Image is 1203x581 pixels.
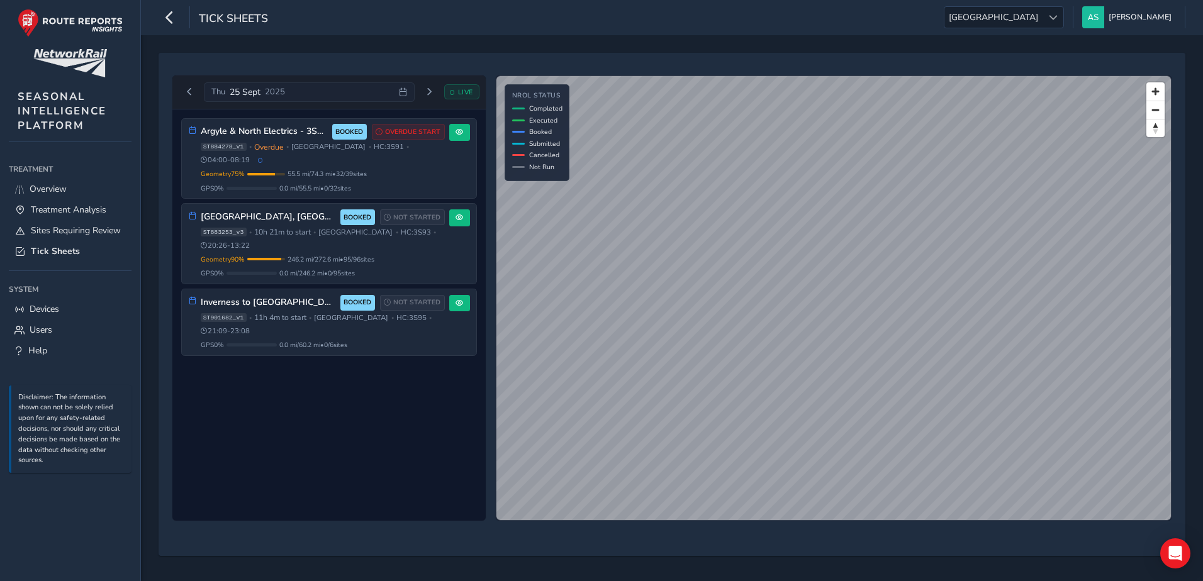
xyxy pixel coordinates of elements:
[201,184,224,193] span: GPS 0 %
[9,280,131,299] div: System
[944,7,1043,28] span: [GEOGRAPHIC_DATA]
[335,127,363,137] span: BOOKED
[406,143,409,150] span: •
[396,229,398,236] span: •
[179,84,200,100] button: Previous day
[279,340,347,350] span: 0.0 mi / 60.2 mi • 0 / 6 sites
[529,127,552,136] span: Booked
[18,392,125,467] p: Disclaimer: The information shown can not be solely relied upon for any safety-related decisions,...
[18,89,106,133] span: SEASONAL INTELLIGENCE PLATFORM
[385,127,440,137] span: OVERDUE START
[401,228,431,237] span: HC: 3S93
[1082,6,1176,28] button: [PERSON_NAME]
[529,162,554,172] span: Not Run
[429,314,432,321] span: •
[201,212,336,223] h3: [GEOGRAPHIC_DATA], [GEOGRAPHIC_DATA], [GEOGRAPHIC_DATA] 3S93
[512,92,562,100] h4: NROL Status
[1160,538,1190,568] div: Open Intercom Messenger
[529,150,559,160] span: Cancelled
[288,255,374,264] span: 246.2 mi / 272.6 mi • 95 / 96 sites
[9,220,131,241] a: Sites Requiring Review
[201,126,328,137] h3: Argyle & North Electrics - 3S91 AM
[9,199,131,220] a: Treatment Analysis
[393,213,440,223] span: NOT STARTED
[1146,119,1165,137] button: Reset bearing to north
[31,204,106,216] span: Treatment Analysis
[201,326,250,336] span: 21:09 - 23:08
[9,179,131,199] a: Overview
[201,228,247,236] span: ST883253_v3
[496,76,1171,520] canvas: Map
[369,143,371,150] span: •
[9,241,131,262] a: Tick Sheets
[529,139,560,148] span: Submitted
[288,169,367,179] span: 55.5 mi / 74.3 mi • 32 / 39 sites
[318,228,393,237] span: [GEOGRAPHIC_DATA]
[1146,101,1165,119] button: Zoom out
[529,104,562,113] span: Completed
[9,319,131,340] a: Users
[314,313,388,323] span: [GEOGRAPHIC_DATA]
[249,143,252,150] span: •
[279,268,355,278] span: 0.0 mi / 246.2 mi • 0 / 95 sites
[18,9,123,37] img: rr logo
[201,143,247,152] span: ST884278_v1
[201,155,250,165] span: 04:00 - 08:19
[9,160,131,179] div: Treatment
[529,116,557,125] span: Executed
[249,229,252,236] span: •
[1146,82,1165,101] button: Zoom in
[254,142,284,152] span: Overdue
[254,313,306,323] span: 11h 4m to start
[309,314,311,321] span: •
[30,183,67,195] span: Overview
[201,241,250,250] span: 20:26 - 13:22
[419,84,440,100] button: Next day
[230,86,260,98] span: 25 Sept
[33,49,107,77] img: customer logo
[291,142,366,152] span: [GEOGRAPHIC_DATA]
[254,227,311,237] span: 10h 21m to start
[201,313,247,322] span: ST901682_v1
[1082,6,1104,28] img: diamond-layout
[211,86,225,97] span: Thu
[1109,6,1172,28] span: [PERSON_NAME]
[344,297,371,307] span: BOOKED
[201,268,224,278] span: GPS 0 %
[30,324,52,336] span: Users
[434,229,436,236] span: •
[374,142,404,152] span: HC: 3S91
[31,224,121,236] span: Sites Requiring Review
[9,340,131,361] a: Help
[344,213,371,223] span: BOOKED
[30,303,59,315] span: Devices
[458,87,473,97] span: LIVE
[265,86,285,97] span: 2025
[9,299,131,319] a: Devices
[28,345,47,357] span: Help
[201,297,336,308] h3: Inverness to [GEOGRAPHIC_DATA]
[393,297,440,307] span: NOT STARTED
[201,340,224,350] span: GPS 0 %
[391,314,394,321] span: •
[396,313,427,323] span: HC: 3S95
[249,314,252,321] span: •
[201,255,245,264] span: Geometry 90 %
[286,143,289,150] span: •
[313,229,316,236] span: •
[201,169,245,179] span: Geometry 75 %
[279,184,351,193] span: 0.0 mi / 55.5 mi • 0 / 32 sites
[199,11,268,28] span: Tick Sheets
[31,245,80,257] span: Tick Sheets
